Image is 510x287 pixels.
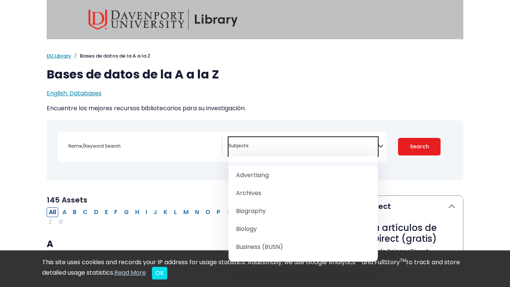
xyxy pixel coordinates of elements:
span: 145 Assets [47,195,87,205]
button: Submit for Search Results [398,138,441,155]
button: Filter Results C [81,207,90,217]
button: Filter Results L [172,207,179,217]
input: Name/Keyword Search [64,141,222,151]
li: Bases de datos de la A a la Z [71,52,150,60]
textarea: Search [228,143,378,149]
button: Filter Results K [161,207,170,217]
li: Biography [228,202,378,220]
h1: Bases de datos de la A a la Z [47,67,463,81]
button: Filter Results N [193,207,201,217]
button: Filter Results H [133,207,142,217]
li: Biology [228,220,378,238]
li: Archives [228,184,378,202]
a: English: Databases [47,89,102,98]
button: Filter Results E [103,207,110,217]
button: Filter Results B [71,207,79,217]
button: Filter Results I [143,207,149,217]
button: Filter Results O [203,207,212,217]
button: Filter Results D [92,207,101,217]
a: DU Library [47,52,71,59]
button: Filter Results G [122,207,131,217]
img: Davenport University Library [88,9,238,30]
button: Filter Results A [60,207,69,217]
button: ScienceDirect [331,196,463,217]
button: Filter Results J [151,207,159,217]
div: Alpha-list to filter by first letter of database name [47,207,318,226]
button: Filter Results M [181,207,191,217]
h3: Obtenga artículos de ScienceDirect (gratis) [338,223,455,244]
li: Business (BUSN) [228,238,378,256]
h3: A [47,239,321,250]
button: Filter Results P [214,207,223,217]
li: Advertising [228,166,378,184]
button: All [47,207,58,217]
button: Filter Results F [112,207,120,217]
nav: breadcrumb [47,52,463,60]
div: This site uses cookies and records your IP address for usage statistics. Additionally, we use Goo... [42,258,468,280]
p: En el artículo de ScienceDirect: [338,247,455,256]
p: Encuentre los mejores recursos bibliotecarios para su investigación. [47,104,463,113]
sup: TM [400,257,406,263]
button: Close [152,267,167,280]
nav: Search filters [47,120,463,180]
a: Read More [114,268,146,277]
